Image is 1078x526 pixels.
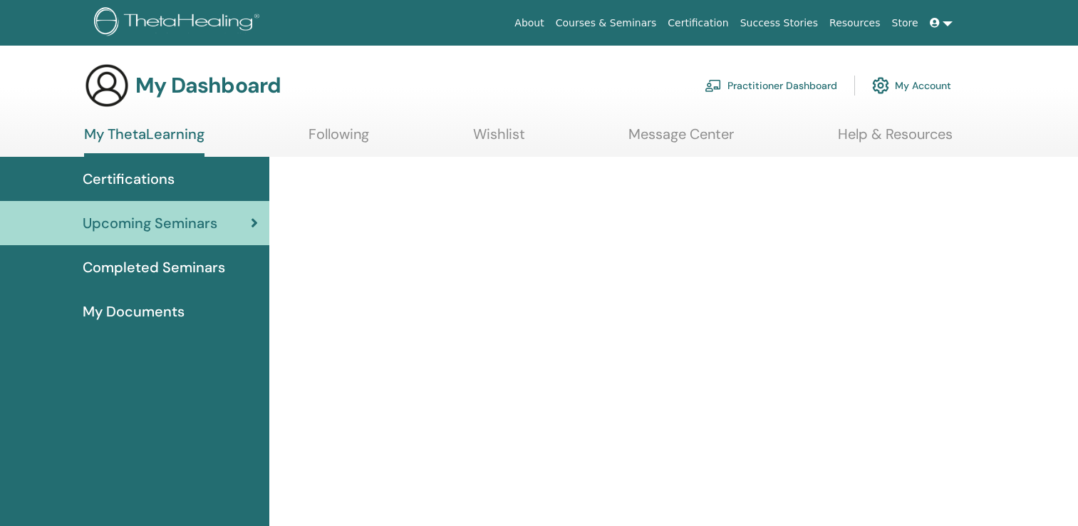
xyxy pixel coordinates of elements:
[309,125,369,153] a: Following
[872,70,951,101] a: My Account
[705,79,722,92] img: chalkboard-teacher.svg
[83,212,217,234] span: Upcoming Seminars
[83,257,225,278] span: Completed Seminars
[94,7,264,39] img: logo.png
[838,125,953,153] a: Help & Resources
[83,301,185,322] span: My Documents
[628,125,734,153] a: Message Center
[135,73,281,98] h3: My Dashboard
[886,10,924,36] a: Store
[735,10,824,36] a: Success Stories
[705,70,837,101] a: Practitioner Dashboard
[84,63,130,108] img: generic-user-icon.jpg
[473,125,525,153] a: Wishlist
[509,10,549,36] a: About
[824,10,886,36] a: Resources
[872,73,889,98] img: cog.svg
[550,10,663,36] a: Courses & Seminars
[84,125,204,157] a: My ThetaLearning
[83,168,175,190] span: Certifications
[662,10,734,36] a: Certification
